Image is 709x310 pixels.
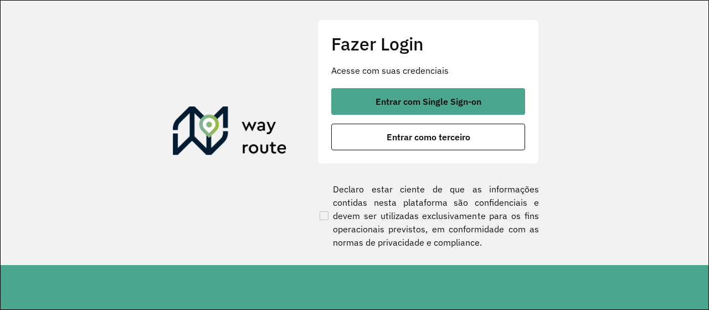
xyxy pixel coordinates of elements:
label: Declaro estar ciente de que as informações contidas nesta plataforma são confidenciais e devem se... [317,182,539,249]
p: Acesse com suas credenciais [331,64,525,77]
img: Roteirizador AmbevTech [173,106,287,160]
button: button [331,124,525,150]
h2: Fazer Login [331,33,525,54]
span: Entrar como terceiro [387,133,470,141]
button: button [331,88,525,115]
span: Entrar com Single Sign-on [376,97,481,106]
